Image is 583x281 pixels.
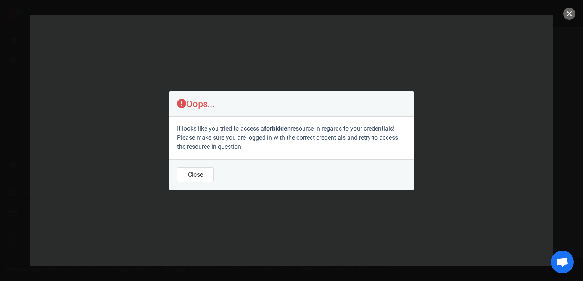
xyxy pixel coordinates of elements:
section: It looks like you tried to access a resource in regards to your credentials! Please make sure you... [169,117,414,159]
div: Ανοιχτή συνομιλία [551,251,574,273]
button: close [563,8,575,20]
button: Close [177,167,214,182]
b: forbidden [264,125,291,132]
p: Oops... [177,99,406,109]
